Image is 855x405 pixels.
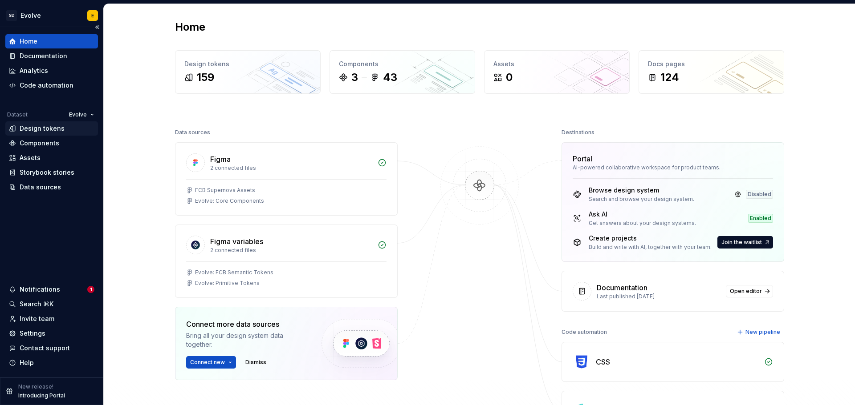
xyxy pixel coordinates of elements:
[175,126,210,139] div: Data sources
[5,312,98,326] a: Invite team
[186,331,306,349] div: Bring all your design system data together.
[589,244,712,251] div: Build and write with AI, together with your team.
[589,210,696,219] div: Ask AI
[596,357,610,367] div: CSS
[5,282,98,297] button: Notifications1
[730,288,762,295] span: Open editor
[195,280,260,287] div: Evolve: Primitive Tokens
[20,358,34,367] div: Help
[589,196,694,203] div: Search and browse your design system.
[210,154,231,164] div: Figma
[87,286,94,293] span: 1
[184,60,311,68] div: Design tokens
[69,111,87,118] span: Evolve
[20,183,61,192] div: Data sources
[562,326,607,338] div: Code automation
[748,214,773,223] div: Enabled
[20,344,70,353] div: Contact support
[65,108,98,121] button: Evolve
[339,60,466,68] div: Components
[721,239,762,246] span: Join the waitlist
[589,234,712,243] div: Create projects
[20,168,74,177] div: Storybook stories
[506,70,513,84] div: 0
[175,142,398,216] a: Figma2 connected filesFCB Supernova AssetsEvolve: Core Components
[186,319,306,329] div: Connect more data sources
[20,153,41,162] div: Assets
[5,34,98,48] a: Home
[20,285,60,294] div: Notifications
[383,70,397,84] div: 43
[717,236,773,249] button: Join the waitlist
[746,190,773,199] div: Disabled
[734,326,784,338] button: New pipeline
[210,164,372,172] div: 2 connected files
[573,153,592,164] div: Portal
[573,164,773,171] div: AI-powered collaborative workspace for product teams.
[7,111,28,118] div: Dataset
[175,225,398,298] a: Figma variables2 connected filesEvolve: FCB Semantic TokensEvolve: Primitive Tokens
[597,293,721,300] div: Last published [DATE]
[175,20,205,34] h2: Home
[195,269,273,276] div: Evolve: FCB Semantic Tokens
[20,52,67,60] div: Documentation
[648,60,775,68] div: Docs pages
[18,392,65,399] p: Introducing Portal
[241,356,270,369] button: Dismiss
[745,329,780,336] span: New pipeline
[639,50,784,94] a: Docs pages124
[5,180,98,194] a: Data sources
[197,70,214,84] div: 159
[589,220,696,227] div: Get answers about your design systems.
[20,37,37,46] div: Home
[245,359,266,366] span: Dismiss
[20,66,48,75] div: Analytics
[91,12,94,19] div: E
[6,10,17,21] div: SD
[190,359,225,366] span: Connect new
[5,151,98,165] a: Assets
[195,197,264,205] div: Evolve: Core Components
[5,297,98,311] button: Search ⌘K
[91,21,103,33] button: Collapse sidebar
[175,50,321,94] a: Design tokens159
[210,247,372,254] div: 2 connected files
[493,60,620,68] div: Assets
[5,341,98,355] button: Contact support
[20,139,59,148] div: Components
[660,70,679,84] div: 124
[18,383,53,390] p: New release!
[5,136,98,150] a: Components
[5,49,98,63] a: Documentation
[351,70,358,84] div: 3
[20,11,41,20] div: Evolve
[210,236,263,247] div: Figma variables
[20,300,53,309] div: Search ⌘K
[20,314,54,323] div: Invite team
[589,186,694,195] div: Browse design system
[2,6,102,25] button: SDEvolveE
[5,326,98,341] a: Settings
[20,124,65,133] div: Design tokens
[20,329,45,338] div: Settings
[484,50,630,94] a: Assets0
[20,81,73,90] div: Code automation
[5,64,98,78] a: Analytics
[186,356,236,369] button: Connect new
[5,78,98,92] a: Code automation
[330,50,475,94] a: Components343
[597,282,647,293] div: Documentation
[5,165,98,180] a: Storybook stories
[562,126,594,139] div: Destinations
[195,187,255,194] div: FCB Supernova Assets
[726,285,773,297] a: Open editor
[5,356,98,370] button: Help
[5,121,98,136] a: Design tokens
